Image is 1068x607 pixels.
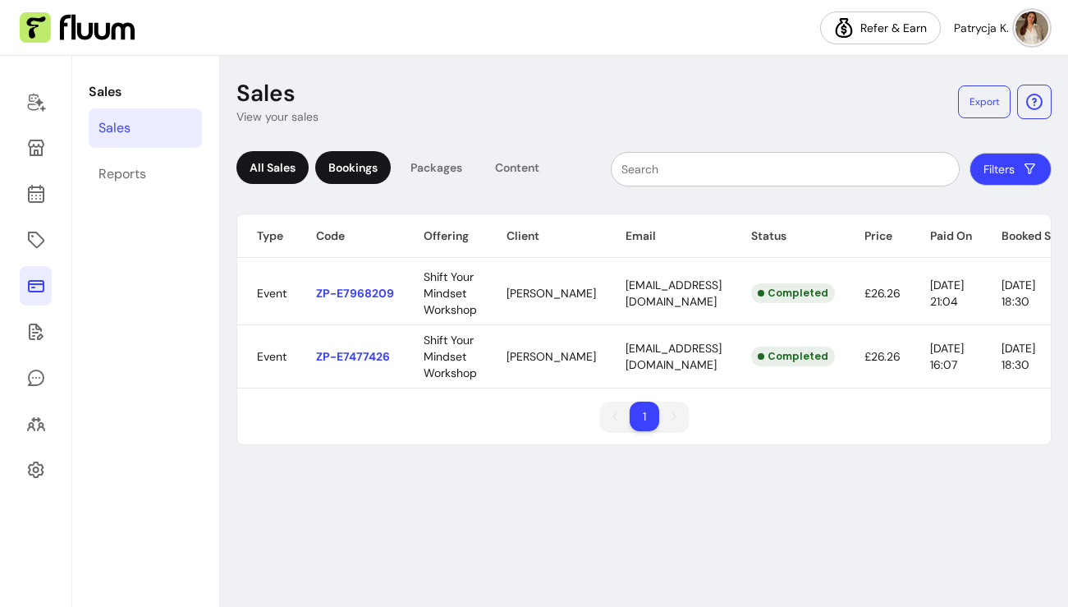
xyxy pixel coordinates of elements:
[99,164,146,184] div: Reports
[954,11,1048,44] button: avatarPatrycja K.
[482,151,552,184] div: Content
[20,266,52,306] a: Sales
[910,214,982,258] th: Paid On
[89,108,202,148] a: Sales
[89,154,202,194] a: Reports
[20,312,52,352] a: Forms
[257,349,286,364] span: Event
[404,214,487,258] th: Offering
[20,82,52,122] a: Home
[958,85,1011,118] button: Export
[315,151,391,184] div: Bookings
[487,214,606,258] th: Client
[20,174,52,214] a: Calendar
[969,153,1052,186] button: Filters
[237,214,296,258] th: Type
[20,404,52,444] a: Clients
[236,79,296,108] p: Sales
[751,283,835,303] div: Completed
[954,20,1009,36] span: Patrycja K.
[397,151,475,184] div: Packages
[506,286,596,301] span: [PERSON_NAME]
[236,108,319,125] p: View your sales
[424,269,477,317] span: Shift Your Mindset Workshop
[592,393,697,439] nav: pagination navigation
[751,347,835,366] div: Completed
[20,12,135,44] img: Fluum Logo
[930,278,964,309] span: [DATE] 21:04
[316,285,394,301] p: ZP-E7968209
[236,151,309,184] div: All Sales
[630,402,659,431] li: pagination item 1 active
[626,341,722,372] span: [EMAIL_ADDRESS][DOMAIN_NAME]
[296,214,404,258] th: Code
[1002,341,1035,372] span: [DATE] 18:30
[621,161,949,177] input: Search
[1015,11,1048,44] img: avatar
[506,349,596,364] span: [PERSON_NAME]
[845,214,910,258] th: Price
[864,349,901,364] span: £26.26
[20,220,52,260] a: Offerings
[1002,278,1035,309] span: [DATE] 18:30
[99,118,131,138] div: Sales
[930,341,964,372] span: [DATE] 16:07
[864,286,901,301] span: £26.26
[731,214,845,258] th: Status
[257,286,286,301] span: Event
[424,333,477,380] span: Shift Your Mindset Workshop
[20,358,52,398] a: My Messages
[626,278,722,309] span: [EMAIL_ADDRESS][DOMAIN_NAME]
[316,348,394,365] p: ZP-E7477426
[606,214,731,258] th: Email
[89,82,202,102] p: Sales
[20,128,52,168] a: Storefront
[20,450,52,490] a: Settings
[820,11,941,44] a: Refer & Earn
